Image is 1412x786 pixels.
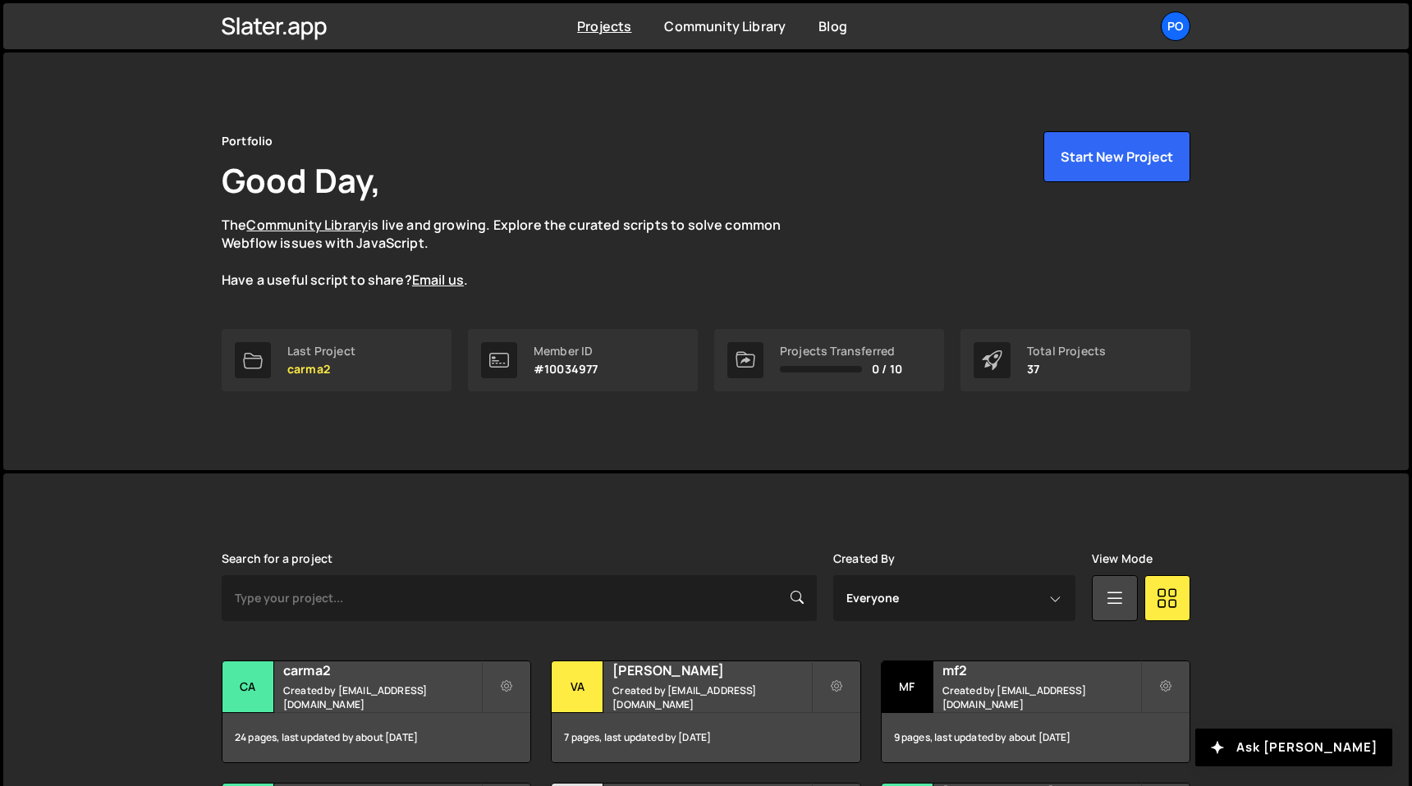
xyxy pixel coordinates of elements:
[577,17,631,35] a: Projects
[412,271,464,289] a: Email us
[1195,729,1392,766] button: Ask [PERSON_NAME]
[222,329,452,391] a: Last Project carma2
[882,713,1190,762] div: 9 pages, last updated by about [DATE]
[780,345,902,358] div: Projects Transferred
[287,363,355,376] p: carma2
[222,575,817,621] input: Type your project...
[551,660,860,763] a: Va [PERSON_NAME] Created by [EMAIL_ADDRESS][DOMAIN_NAME] 7 pages, last updated by [DATE]
[1161,11,1190,41] a: Po
[1027,363,1106,376] p: 37
[942,661,1140,679] h2: mf2
[534,363,598,376] p: #10034977
[612,683,810,711] small: Created by [EMAIL_ADDRESS][DOMAIN_NAME]
[552,661,603,713] div: Va
[664,17,786,35] a: Community Library
[222,660,531,763] a: ca carma2 Created by [EMAIL_ADDRESS][DOMAIN_NAME] 24 pages, last updated by about [DATE]
[1092,552,1153,565] label: View Mode
[882,661,933,713] div: mf
[222,661,274,713] div: ca
[1027,345,1106,358] div: Total Projects
[552,713,860,762] div: 7 pages, last updated by [DATE]
[833,552,896,565] label: Created By
[818,17,847,35] a: Blog
[1043,131,1190,182] button: Start New Project
[534,345,598,358] div: Member ID
[222,158,381,203] h1: Good Day,
[222,216,813,290] p: The is live and growing. Explore the curated scripts to solve common Webflow issues with JavaScri...
[872,363,902,376] span: 0 / 10
[222,552,332,565] label: Search for a project
[612,661,810,679] h2: [PERSON_NAME]
[942,683,1140,711] small: Created by [EMAIL_ADDRESS][DOMAIN_NAME]
[246,216,368,234] a: Community Library
[283,661,481,679] h2: carma2
[287,345,355,358] div: Last Project
[222,131,273,151] div: Portfolio
[881,660,1190,763] a: mf mf2 Created by [EMAIL_ADDRESS][DOMAIN_NAME] 9 pages, last updated by about [DATE]
[283,683,481,711] small: Created by [EMAIL_ADDRESS][DOMAIN_NAME]
[222,713,530,762] div: 24 pages, last updated by about [DATE]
